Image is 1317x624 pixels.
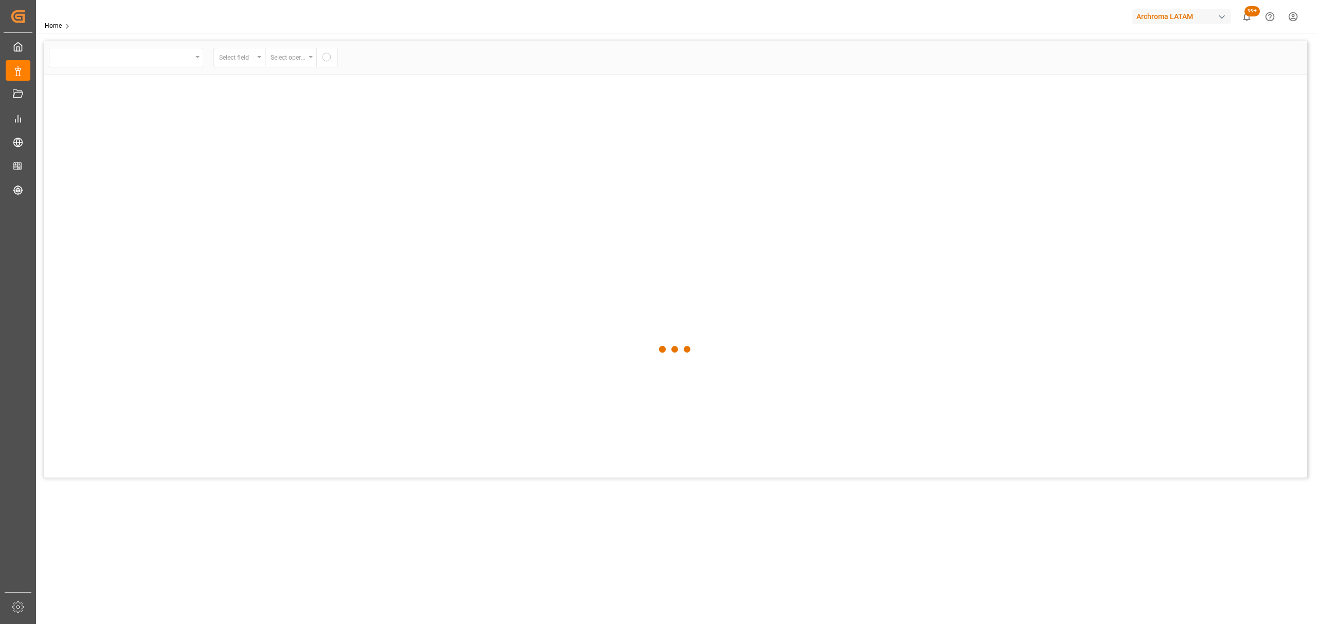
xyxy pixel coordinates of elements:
span: 99+ [1244,6,1260,16]
button: Help Center [1258,5,1282,28]
div: Archroma LATAM [1132,9,1231,24]
a: Home [45,22,62,29]
button: show 100 new notifications [1235,5,1258,28]
button: Archroma LATAM [1132,7,1235,26]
